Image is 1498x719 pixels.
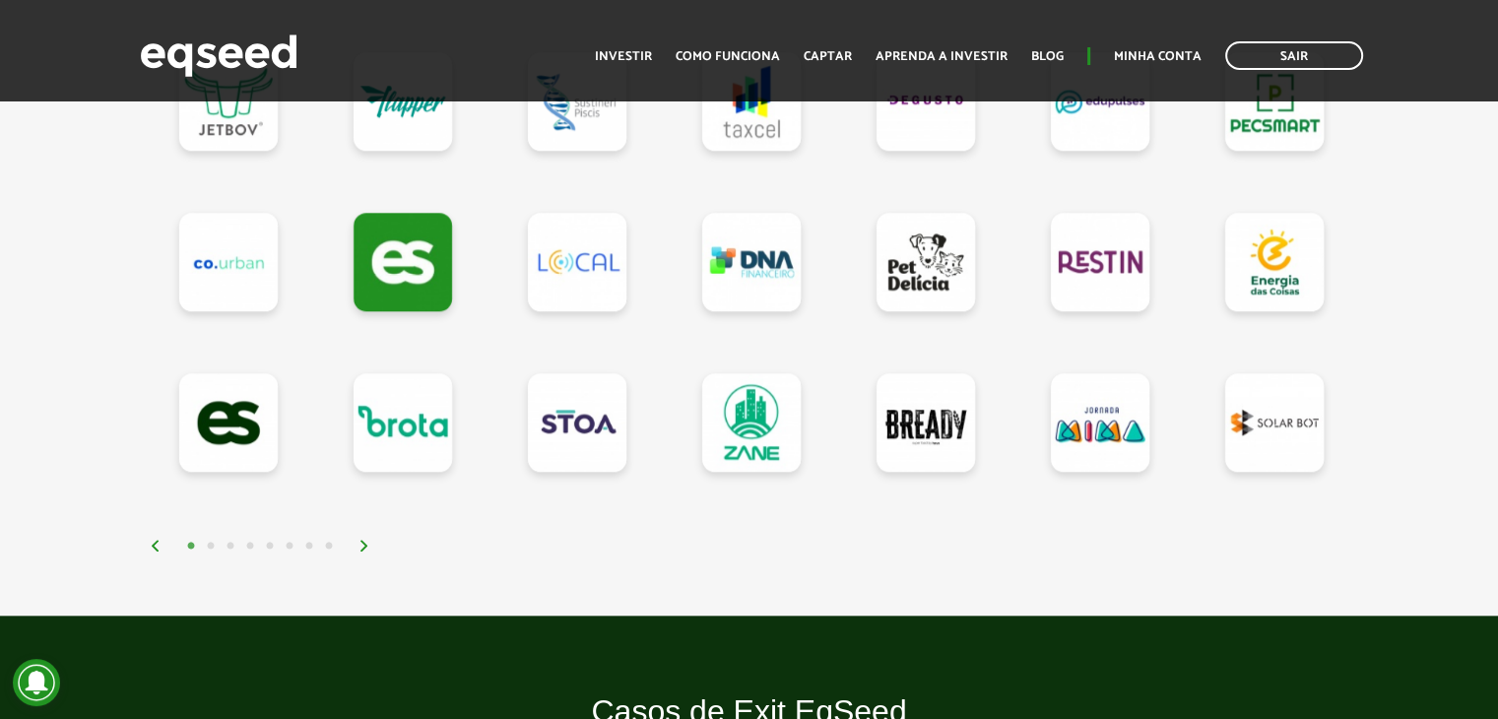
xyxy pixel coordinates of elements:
[181,537,201,556] button: 1 of 4
[877,213,975,311] a: Pet Delícia
[179,213,278,311] a: Co.Urban
[1051,373,1149,472] a: Jornada Mima
[354,373,452,472] a: Brota Company
[299,537,319,556] button: 7 of 4
[1051,213,1149,311] a: Restin
[201,537,221,556] button: 2 of 4
[354,213,452,311] a: Testando Contrato
[1114,50,1202,63] a: Minha conta
[702,373,801,472] a: Zane
[528,373,626,472] a: STOA Seguros
[1225,373,1324,472] a: Solar Bot
[702,213,801,311] a: DNA Financeiro
[876,50,1008,63] a: Aprenda a investir
[280,537,299,556] button: 6 of 4
[877,373,975,472] a: Bready
[676,50,780,63] a: Como funciona
[358,540,370,552] img: arrow%20right.svg
[595,50,652,63] a: Investir
[319,537,339,556] button: 8 of 4
[804,50,852,63] a: Captar
[140,30,297,82] img: EqSeed
[1225,213,1324,311] a: Energia das Coisas
[260,537,280,556] button: 5 of 4
[240,537,260,556] button: 4 of 4
[1031,50,1064,63] a: Blog
[528,213,626,311] a: Loocal
[150,540,162,552] img: arrow%20left.svg
[1225,41,1363,70] a: Sair
[221,537,240,556] button: 3 of 4
[179,373,278,472] a: EqSeed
